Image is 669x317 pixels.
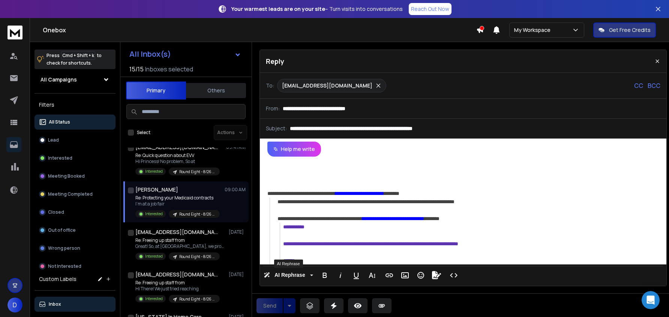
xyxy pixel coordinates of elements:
[7,297,22,312] button: D
[34,133,115,148] button: Lead
[34,205,115,220] button: Closed
[34,169,115,184] button: Meeting Booked
[135,201,220,207] p: I’m at a job fair
[137,130,150,136] label: Select
[409,3,451,15] a: Reach Out Now
[414,268,428,283] button: Emoticons
[135,158,220,165] p: Hi Princess! No problem, So at
[186,82,246,99] button: Others
[179,169,215,175] p: Round Eight - 8/26 (Medicaid Compliance)
[179,296,215,302] p: Round Eight - 8/26 (Medicaid Compliance)
[634,81,643,90] p: CC
[145,254,163,259] p: Interested
[43,26,476,35] h1: Onebox
[318,268,332,283] button: Bold (⌘B)
[266,82,274,89] p: To:
[266,125,287,132] p: Subject:
[34,72,115,87] button: All Campaigns
[642,291,660,309] div: Open Intercom Messenger
[48,263,81,269] p: Not Interested
[34,115,115,130] button: All Status
[411,5,449,13] p: Reach Out Now
[34,100,115,110] h3: Filters
[225,187,246,193] p: 09:00 AM
[447,268,461,283] button: Code View
[145,211,163,217] p: Interested
[266,105,280,112] p: From:
[262,268,315,283] button: AI Rephrase
[48,137,59,143] p: Lead
[49,119,70,125] p: All Status
[229,272,246,278] p: [DATE]
[179,211,215,217] p: Round Eight - 8/26 (Medicaid Compliance)
[365,268,379,283] button: More Text
[39,275,76,283] h3: Custom Labels
[40,76,77,83] h1: All Campaigns
[34,241,115,256] button: Wrong person
[34,297,115,312] button: Inbox
[135,152,220,158] p: Re: Quick question about EVV
[266,56,284,66] p: Reply
[179,254,215,260] p: Round Eight - 8/26 (Medicaid Compliance)
[61,51,95,60] span: Cmd + Shift + k
[7,26,22,39] img: logo
[48,227,76,233] p: Out of office
[135,228,218,236] h1: [EMAIL_ADDRESS][DOMAIN_NAME]
[48,173,85,179] p: Meeting Booked
[282,82,372,89] p: [EMAIL_ADDRESS][DOMAIN_NAME]
[49,301,61,307] p: Inbox
[514,26,553,34] p: My Workspace
[126,82,186,100] button: Primary
[382,268,396,283] button: Insert Link (⌘K)
[135,271,218,278] h1: [EMAIL_ADDRESS][DOMAIN_NAME]
[231,5,325,12] strong: Your warmest leads are on your site
[129,65,144,74] span: 15 / 15
[135,237,225,243] p: Re: Freeing up staff from
[34,223,115,238] button: Out of office
[145,169,163,174] p: Interested
[648,81,660,90] p: BCC
[145,65,193,74] h3: Inboxes selected
[123,47,247,62] button: All Inbox(s)
[48,209,64,215] p: Closed
[46,52,102,67] p: Press to check for shortcuts.
[48,245,80,251] p: Wrong person
[34,151,115,166] button: Interested
[333,268,348,283] button: Italic (⌘I)
[429,268,444,283] button: Signature
[135,280,220,286] p: Re: Freeing up staff from
[145,296,163,302] p: Interested
[135,243,225,249] p: Great! So, at [GEOGRAPHIC_DATA], we provide
[34,187,115,202] button: Meeting Completed
[34,259,115,274] button: Not Interested
[135,186,178,193] h1: [PERSON_NAME]
[231,5,403,13] p: – Turn visits into conversations
[48,155,72,161] p: Interested
[398,268,412,283] button: Insert Image (⌘P)
[593,23,656,38] button: Get Free Credits
[349,268,363,283] button: Underline (⌘U)
[273,272,307,278] span: AI Rephrase
[129,50,171,58] h1: All Inbox(s)
[135,195,220,201] p: Re: Protecting your Medicaid contracts
[229,229,246,235] p: [DATE]
[609,26,651,34] p: Get Free Credits
[48,191,93,197] p: Meeting Completed
[274,260,303,268] div: AI Rephrase
[267,142,321,157] button: Help me write
[135,286,220,292] p: Hi There! We just tried reaching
